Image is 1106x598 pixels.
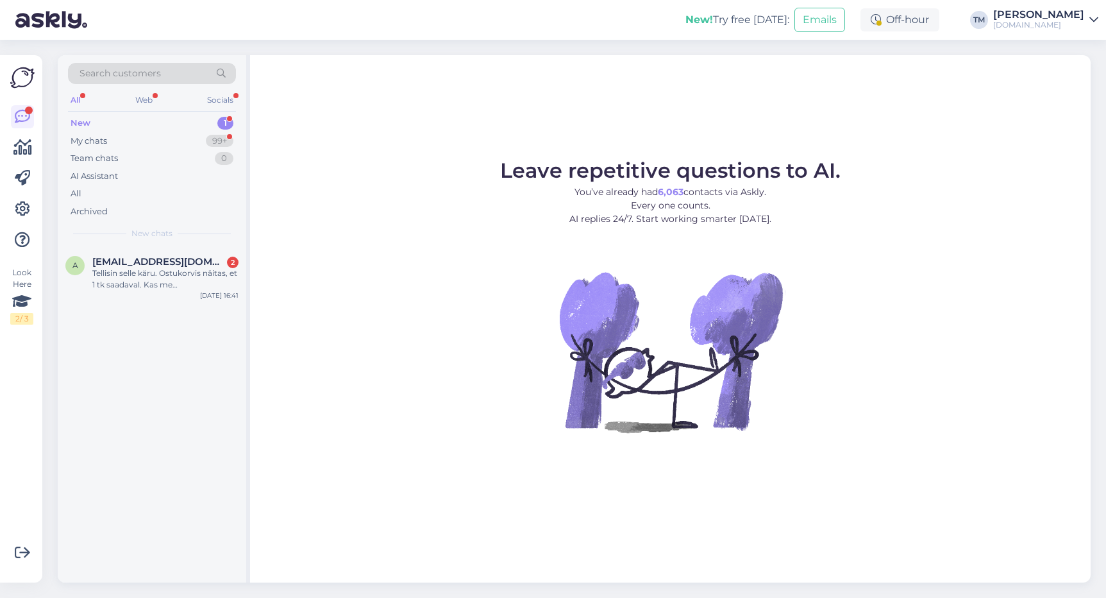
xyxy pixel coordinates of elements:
span: Leave repetitive questions to AI. [500,158,841,183]
div: 1 [217,117,233,130]
div: 2 / 3 [10,313,33,325]
p: You’ve already had contacts via Askly. Every one counts. AI replies 24/7. Start working smarter [... [500,185,841,226]
button: Emails [794,8,845,32]
div: AI Assistant [71,170,118,183]
b: New! [685,13,713,26]
div: TM [970,11,988,29]
div: Off-hour [860,8,939,31]
div: 2 [227,257,239,268]
div: All [68,92,83,108]
div: Tellisin selle käru. Ostukorvis näitas, et 1 tk saadaval. Kas me [PERSON_NAME] hiljaks või on loo... [92,268,239,291]
div: Socials [205,92,236,108]
div: Team chats [71,152,118,165]
div: 0 [215,152,233,165]
div: [DATE] 16:41 [200,291,239,300]
div: My chats [71,135,107,148]
div: Web [133,92,155,108]
div: Archived [71,205,108,218]
img: No Chat active [555,236,786,467]
div: Look Here [10,267,33,325]
span: New chats [131,228,172,239]
div: 99+ [206,135,233,148]
div: [PERSON_NAME] [993,10,1084,20]
div: Try free [DATE]: [685,12,789,28]
img: Askly Logo [10,65,35,90]
span: annika5205@hotmail.com [92,256,226,268]
b: 6,063 [658,186,683,198]
div: [DOMAIN_NAME] [993,20,1084,30]
a: [PERSON_NAME][DOMAIN_NAME] [993,10,1098,30]
div: New [71,117,90,130]
div: All [71,187,81,200]
span: Search customers [80,67,161,80]
span: a [72,261,78,270]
